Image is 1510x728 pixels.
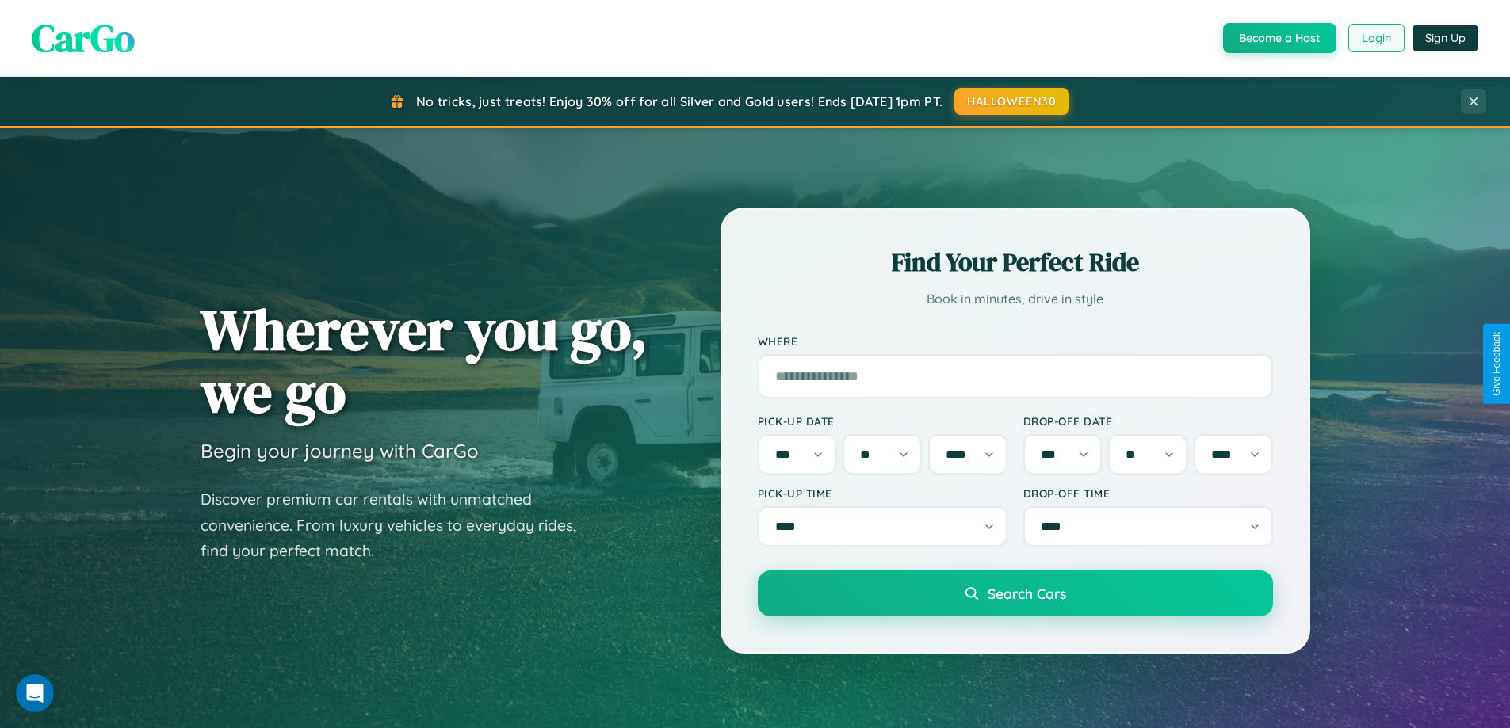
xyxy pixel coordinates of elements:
[32,12,135,64] span: CarGo
[758,570,1273,616] button: Search Cars
[758,334,1273,348] label: Where
[758,414,1007,428] label: Pick-up Date
[16,674,54,712] iframe: Intercom live chat
[1023,486,1273,500] label: Drop-off Time
[758,288,1273,311] p: Book in minutes, drive in style
[201,298,648,423] h1: Wherever you go, we go
[954,88,1069,115] button: HALLOWEEN30
[1023,414,1273,428] label: Drop-off Date
[758,486,1007,500] label: Pick-up Time
[1223,23,1336,53] button: Become a Host
[758,245,1273,280] h2: Find Your Perfect Ride
[1413,25,1478,51] button: Sign Up
[988,585,1066,602] span: Search Cars
[201,439,479,463] h3: Begin your journey with CarGo
[1491,332,1502,396] div: Give Feedback
[1348,24,1405,52] button: Login
[416,93,942,109] span: No tricks, just treats! Enjoy 30% off for all Silver and Gold users! Ends [DATE] 1pm PT.
[201,486,597,564] p: Discover premium car rentals with unmatched convenience. From luxury vehicles to everyday rides, ...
